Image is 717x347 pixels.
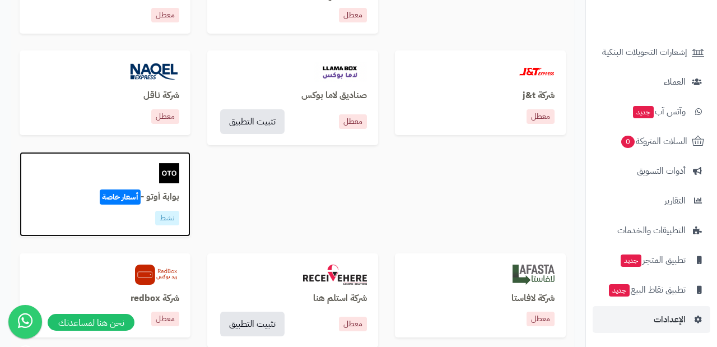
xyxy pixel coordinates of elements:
[602,44,687,60] span: إشعارات التحويلات البنكية
[637,163,686,179] span: أدوات التسويق
[527,109,555,124] p: معطل
[593,128,710,155] a: السلات المتروكة0
[513,265,555,285] img: lafasta
[20,152,190,237] a: otoبوابة أوتو -أسعار خاصةنشط
[129,62,179,82] img: naqel
[593,158,710,184] a: أدوات التسويق
[620,133,687,149] span: السلات المتروكة
[339,114,367,129] a: معطل
[220,109,285,134] a: تثبيت التطبيق
[395,253,566,338] a: lafastaشركة لافاستامعطل
[632,104,686,119] span: وآتس آب
[339,317,367,331] a: معطل
[218,265,367,285] a: aymakan
[20,50,190,135] a: naqelشركة ناقلمعطل
[31,91,179,101] h3: شركة ناقل
[20,253,190,338] a: redboxشركة redboxمعطل
[654,312,686,327] span: الإعدادات
[527,312,555,326] p: معطل
[519,62,555,82] img: jt
[100,189,141,205] span: أسعار خاصة
[609,284,630,297] span: جديد
[220,312,285,336] a: تثبيت التطبيق
[621,136,635,148] span: 0
[218,91,367,101] a: صناديق لاما بوكس
[593,276,710,303] a: تطبيق نقاط البيعجديد
[617,223,686,238] span: التطبيقات والخدمات
[155,211,179,225] p: نشط
[593,68,710,95] a: العملاء
[593,187,710,214] a: التقارير
[664,74,686,90] span: العملاء
[641,30,706,54] img: logo-2.png
[395,50,566,135] a: jtشركة j&tمعطل
[593,98,710,125] a: وآتس آبجديد
[218,62,367,82] a: llamabox
[664,193,686,209] span: التقارير
[314,62,367,82] img: llamabox
[620,252,686,268] span: تطبيق المتجر
[135,265,180,285] img: redbox
[218,294,367,304] a: شركة استلم هنا
[303,265,367,285] img: aymakan
[406,294,555,304] h3: شركة لافاستا
[593,306,710,333] a: الإعدادات
[608,282,686,298] span: تطبيق نقاط البيع
[151,312,179,326] p: معطل
[621,255,641,267] span: جديد
[159,163,179,183] img: oto
[593,39,710,66] a: إشعارات التحويلات البنكية
[593,247,710,274] a: تطبيق المتجرجديد
[151,8,179,22] p: معطل
[339,8,367,22] p: معطل
[406,91,555,101] h3: شركة j&t
[633,106,654,118] span: جديد
[31,192,179,202] h3: بوابة أوتو -
[31,294,179,304] h3: شركة redbox
[593,217,710,244] a: التطبيقات والخدمات
[151,109,179,124] p: معطل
